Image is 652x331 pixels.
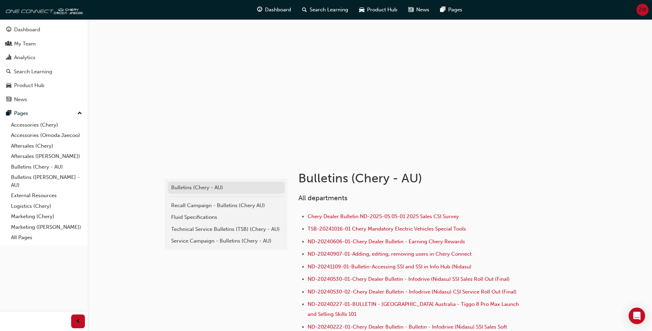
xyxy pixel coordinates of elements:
a: ND-20240530-02-Chery Dealer Bulletin - Infodrive (Nidasu) CSI Service Roll Out (Final) [308,289,517,295]
a: Service Campaign - Bulletins (Chery - AU) [168,235,285,247]
button: Pages [3,107,85,120]
a: search-iconSearch Learning [297,3,354,17]
a: Search Learning [3,65,85,78]
span: Pages [448,6,462,14]
span: car-icon [359,6,364,14]
span: Dashboard [265,6,291,14]
a: Aftersales ([PERSON_NAME]) [8,151,85,162]
a: Recall Campaign - Bulletins (Chery AU) [168,200,285,212]
span: car-icon [6,83,11,89]
span: search-icon [302,6,307,14]
div: Dashboard [14,26,40,34]
h1: Bulletins (Chery - AU) [298,171,524,186]
a: news-iconNews [403,3,435,17]
div: Search Learning [14,68,52,76]
a: Bulletins (Chery - AU) [8,162,85,172]
a: Marketing (Chery) [8,211,85,222]
span: All departments [298,194,347,202]
span: up-icon [77,109,82,118]
a: External Resources [8,190,85,201]
div: Pages [14,109,28,117]
div: Open Intercom Messenger [629,308,645,324]
div: News [14,96,27,104]
a: News [3,93,85,106]
a: Dashboard [3,23,85,36]
div: Bulletins (Chery - AU) [171,184,281,192]
a: ND-20240907-01-Adding, editing, removing users in Chery Connect [308,251,472,257]
a: Product Hub [3,79,85,92]
div: Technical Service Bulletins (TSB) (Chery - AU) [171,225,281,233]
div: Recall Campaign - Bulletins (Chery AU) [171,202,281,210]
span: pages-icon [6,110,11,117]
span: search-icon [6,69,11,75]
a: Technical Service Bulletins (TSB) (Chery - AU) [168,223,285,235]
span: Product Hub [367,6,397,14]
div: My Team [14,40,36,48]
span: guage-icon [6,27,11,33]
a: Analytics [3,51,85,64]
a: car-iconProduct Hub [354,3,403,17]
div: Product Hub [14,82,44,89]
span: prev-icon [76,317,81,326]
a: Logistics (Chery) [8,201,85,212]
div: Fluid Specifications [171,213,281,221]
span: people-icon [6,41,11,47]
a: pages-iconPages [435,3,468,17]
span: chart-icon [6,55,11,61]
a: ND-20240227-01-BULLETIN - [GEOGRAPHIC_DATA] Australia - Tiggo 8 Pro Max Launch and Selling Skills... [308,301,520,317]
span: news-icon [408,6,413,14]
a: Accessories (Omoda Jaecoo) [8,130,85,141]
a: TSB-20241016-01 Chery Mandatory Electric Vehicles Special Tools [308,226,466,232]
a: Bulletins ([PERSON_NAME] - AU) [8,172,85,190]
a: ND-20241109-01-Bulletin-Accessing SSI and SSI in Info Hub (Nidasu) [308,264,472,270]
a: ND-20240530-01-Chery Dealer Bulletin - Infodrive (Nidasu) SSI Sales Roll Out (Final) [308,276,510,282]
a: Chery Dealer Bulletin ND-2025-05.05-01 2025 Sales CSI Survey [308,213,459,220]
img: oneconnect [3,3,82,17]
a: Bulletins (Chery - AU) [168,182,285,194]
a: Accessories (Chery) [8,120,85,130]
div: Service Campaign - Bulletins (Chery - AU) [171,237,281,245]
div: Analytics [14,54,35,62]
button: ZW [637,4,649,16]
a: My Team [3,38,85,50]
span: Search Learning [310,6,348,14]
a: Fluid Specifications [168,211,285,223]
span: ZW [639,6,647,14]
a: ND-20240606-01-Chery Dealer Bulletin - Earning Chery Rewards [308,238,465,245]
a: Marketing ([PERSON_NAME]) [8,222,85,233]
span: news-icon [6,97,11,103]
a: Aftersales (Chery) [8,141,85,151]
span: pages-icon [440,6,445,14]
span: News [416,6,429,14]
a: guage-iconDashboard [252,3,297,17]
span: guage-icon [257,6,262,14]
a: All Pages [8,232,85,243]
button: DashboardMy TeamAnalyticsSearch LearningProduct HubNews [3,22,85,107]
